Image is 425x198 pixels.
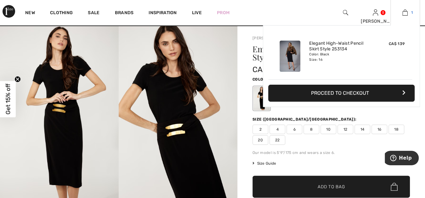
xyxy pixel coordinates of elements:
[411,10,412,15] span: 1
[252,125,268,134] span: 2
[3,5,15,18] img: 1ère Avenue
[252,65,282,74] span: CA$ 180
[391,9,420,16] a: 1
[252,150,410,156] div: Our model is 5'9"/175 cm and wears a size 6.
[389,42,405,46] span: CA$ 139
[4,84,12,115] span: Get 15% off
[309,52,371,62] div: Color: Black Size: 16
[269,135,285,145] span: 22
[88,10,99,17] a: Sale
[252,45,384,61] h1: Embellished High-waist Pencil Skirt Style 254044
[402,9,408,16] img: My Bag
[252,161,276,166] span: Size Guide
[149,10,177,17] span: Inspiration
[309,41,371,52] a: Elegant High-Waist Pencil Skirt Style 253134
[25,10,35,17] a: New
[253,87,270,110] div: Black
[252,116,358,122] div: Size ([GEOGRAPHIC_DATA]/[GEOGRAPHIC_DATA]):
[115,10,134,17] a: Brands
[280,41,300,72] img: Elegant High-Waist Pencil Skirt Style 253134
[252,176,410,198] button: Add to Bag
[391,183,398,191] img: Bag.svg
[318,184,345,190] span: Add to Bag
[252,77,267,82] span: Color:
[373,9,378,15] a: Sign In
[361,18,390,25] div: [PERSON_NAME]
[385,151,419,167] iframe: Opens a widget where you can find more information
[252,135,268,145] span: 20
[14,76,21,82] button: Close teaser
[192,9,202,16] a: Live
[268,85,415,102] button: Proceed to Checkout
[252,36,284,40] a: [PERSON_NAME]
[373,9,378,16] img: My Info
[343,9,348,16] img: search the website
[217,9,229,16] a: Prom
[50,10,73,17] a: Clothing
